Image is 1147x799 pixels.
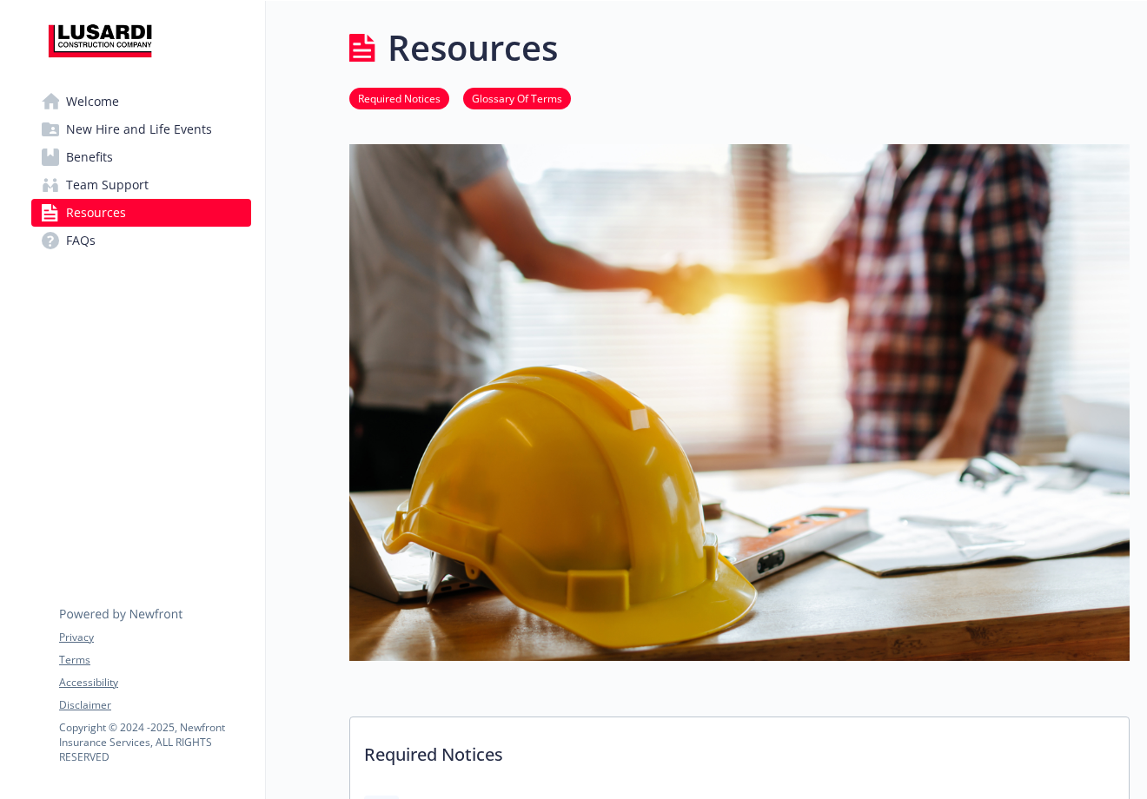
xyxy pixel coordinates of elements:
span: Resources [66,199,126,227]
span: Benefits [66,143,113,171]
span: Team Support [66,171,149,199]
span: New Hire and Life Events [66,116,212,143]
h1: Resources [388,22,558,74]
a: New Hire and Life Events [31,116,251,143]
a: Privacy [59,630,250,645]
span: Welcome [66,88,119,116]
img: resources page banner [349,144,1130,661]
a: Required Notices [349,89,449,106]
a: FAQs [31,227,251,254]
a: Glossary Of Terms [463,89,571,106]
a: Terms [59,652,250,668]
a: Disclaimer [59,697,250,713]
a: Team Support [31,171,251,199]
a: Welcome [31,88,251,116]
span: FAQs [66,227,96,254]
a: Accessibility [59,675,250,690]
a: Benefits [31,143,251,171]
p: Copyright © 2024 - 2025 , Newfront Insurance Services, ALL RIGHTS RESERVED [59,720,250,764]
p: Required Notices [350,717,1129,782]
a: Resources [31,199,251,227]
